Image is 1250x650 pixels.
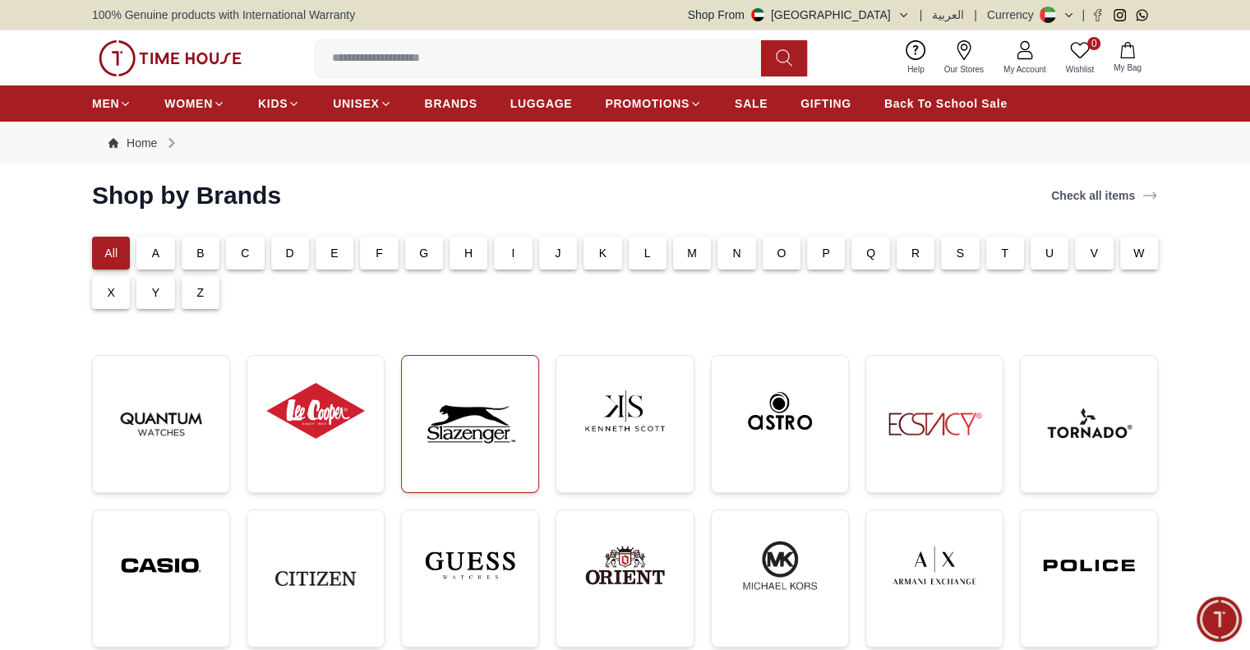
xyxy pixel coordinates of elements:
[1197,597,1242,642] div: Chat Widget
[330,245,339,261] p: E
[1034,369,1144,479] img: ...
[286,245,294,261] p: D
[897,37,934,79] a: Help
[605,95,690,112] span: PROMOTIONS
[51,15,78,43] img: Profile picture of Time House Support
[687,245,697,261] p: M
[108,135,157,151] a: Home
[1136,9,1148,21] a: Whatsapp
[152,284,160,301] p: Y
[1056,37,1104,79] a: 0Wishlist
[879,523,989,607] img: ...
[196,245,205,261] p: B
[987,7,1040,23] div: Currency
[425,95,477,112] span: BRANDS
[725,369,835,453] img: ...
[415,523,525,607] img: ...
[12,12,45,45] em: Back
[152,245,160,261] p: A
[1001,245,1008,261] p: T
[4,369,325,451] textarea: We are here to help you
[570,369,680,453] img: ...
[16,232,325,249] div: Time House Support
[1059,63,1100,76] span: Wishlist
[800,89,851,118] a: GIFTING
[822,245,830,261] p: P
[197,284,205,301] p: Z
[258,89,300,118] a: KIDS
[261,369,371,453] img: ...
[28,265,247,341] span: Hey there! Need help finding the perfect watch? I'm here if you have any questions or need a quic...
[415,369,525,479] img: ...
[219,334,261,345] span: 11:30 AM
[241,245,249,261] p: C
[1114,9,1126,21] a: Instagram
[1107,62,1148,74] span: My Bag
[512,245,515,261] p: I
[92,89,131,118] a: MEN
[99,40,242,76] img: ...
[920,7,923,23] span: |
[800,95,851,112] span: GIFTING
[911,245,920,261] p: R
[777,245,786,261] p: O
[106,369,216,479] img: ...
[333,89,391,118] a: UNISEX
[1087,37,1100,50] span: 0
[599,245,607,261] p: K
[1091,245,1099,261] p: V
[333,95,379,112] span: UNISEX
[164,95,213,112] span: WOMEN
[92,95,119,112] span: MEN
[1034,523,1144,607] img: ...
[644,245,651,261] p: L
[957,245,965,261] p: S
[258,95,288,112] span: KIDS
[104,245,118,261] p: All
[901,63,931,76] span: Help
[735,95,768,112] span: SALE
[261,523,371,634] img: ...
[688,7,910,23] button: Shop From[GEOGRAPHIC_DATA]
[1048,184,1161,207] a: Check all items
[419,245,428,261] p: G
[735,89,768,118] a: SALE
[570,523,680,607] img: ...
[425,89,477,118] a: BRANDS
[92,181,281,210] h2: Shop by Brands
[376,245,383,261] p: F
[732,245,740,261] p: N
[1045,245,1054,261] p: U
[884,89,1008,118] a: Back To School Sale
[510,95,573,112] span: LUGGAGE
[92,122,1158,164] nav: Breadcrumb
[751,8,764,21] img: United Arab Emirates
[1133,245,1144,261] p: W
[879,369,989,479] img: ...
[464,245,473,261] p: H
[725,523,835,607] img: ...
[555,245,560,261] p: J
[1091,9,1104,21] a: Facebook
[106,523,216,607] img: ...
[164,89,225,118] a: WOMEN
[866,245,875,261] p: Q
[605,89,702,118] a: PROMOTIONS
[997,63,1053,76] span: My Account
[1082,7,1085,23] span: |
[884,95,1008,112] span: Back To School Sale
[87,21,274,37] div: Time House Support
[1104,39,1151,77] button: My Bag
[107,284,115,301] p: X
[510,89,573,118] a: LUGGAGE
[938,63,990,76] span: Our Stores
[932,7,964,23] button: العربية
[974,7,977,23] span: |
[94,263,109,280] em: Blush
[92,7,355,23] span: 100% Genuine products with International Warranty
[934,37,994,79] a: Our Stores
